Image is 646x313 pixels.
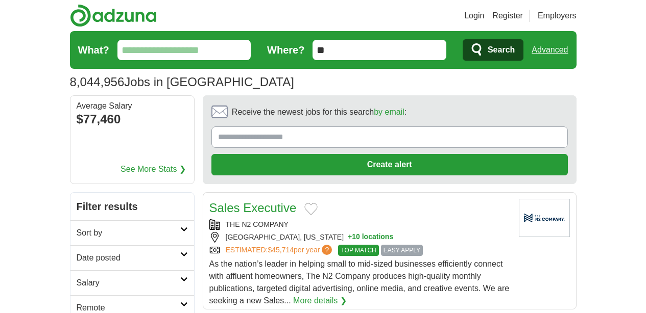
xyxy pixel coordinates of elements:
[211,154,568,175] button: Create alert
[488,40,515,60] span: Search
[121,163,186,175] a: See More Stats ❯
[293,295,347,307] a: More details ❯
[70,193,194,220] h2: Filter results
[70,270,194,295] a: Salary
[70,220,194,245] a: Sort by
[70,73,125,91] span: 8,044,956
[268,246,294,254] span: $45,714
[348,232,352,243] span: +
[532,40,568,60] a: Advanced
[77,277,180,289] h2: Salary
[538,10,577,22] a: Employers
[78,42,109,58] label: What?
[464,10,484,22] a: Login
[209,259,510,305] span: As the nation’s leader in helping small to mid-sized businesses efficiently connect with affluent...
[492,10,523,22] a: Register
[209,232,511,243] div: [GEOGRAPHIC_DATA], [US_STATE]
[338,245,378,256] span: TOP MATCH
[348,232,393,243] button: +10 locations
[374,108,404,116] a: by email
[519,199,570,237] img: Company logo
[232,106,406,118] span: Receive the newest jobs for this search :
[209,201,297,215] a: Sales Executive
[77,102,188,110] div: Average Salary
[70,75,294,89] h1: Jobs in [GEOGRAPHIC_DATA]
[77,227,180,239] h2: Sort by
[77,110,188,128] div: $77,460
[209,219,511,230] div: THE N2 COMPANY
[70,4,157,27] img: Adzuna logo
[381,245,423,256] span: EASY APPLY
[226,245,334,256] a: ESTIMATED:$45,714per year?
[70,245,194,270] a: Date posted
[463,39,523,61] button: Search
[77,252,180,264] h2: Date posted
[304,203,318,215] button: Add to favorite jobs
[267,42,304,58] label: Where?
[322,245,332,255] span: ?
